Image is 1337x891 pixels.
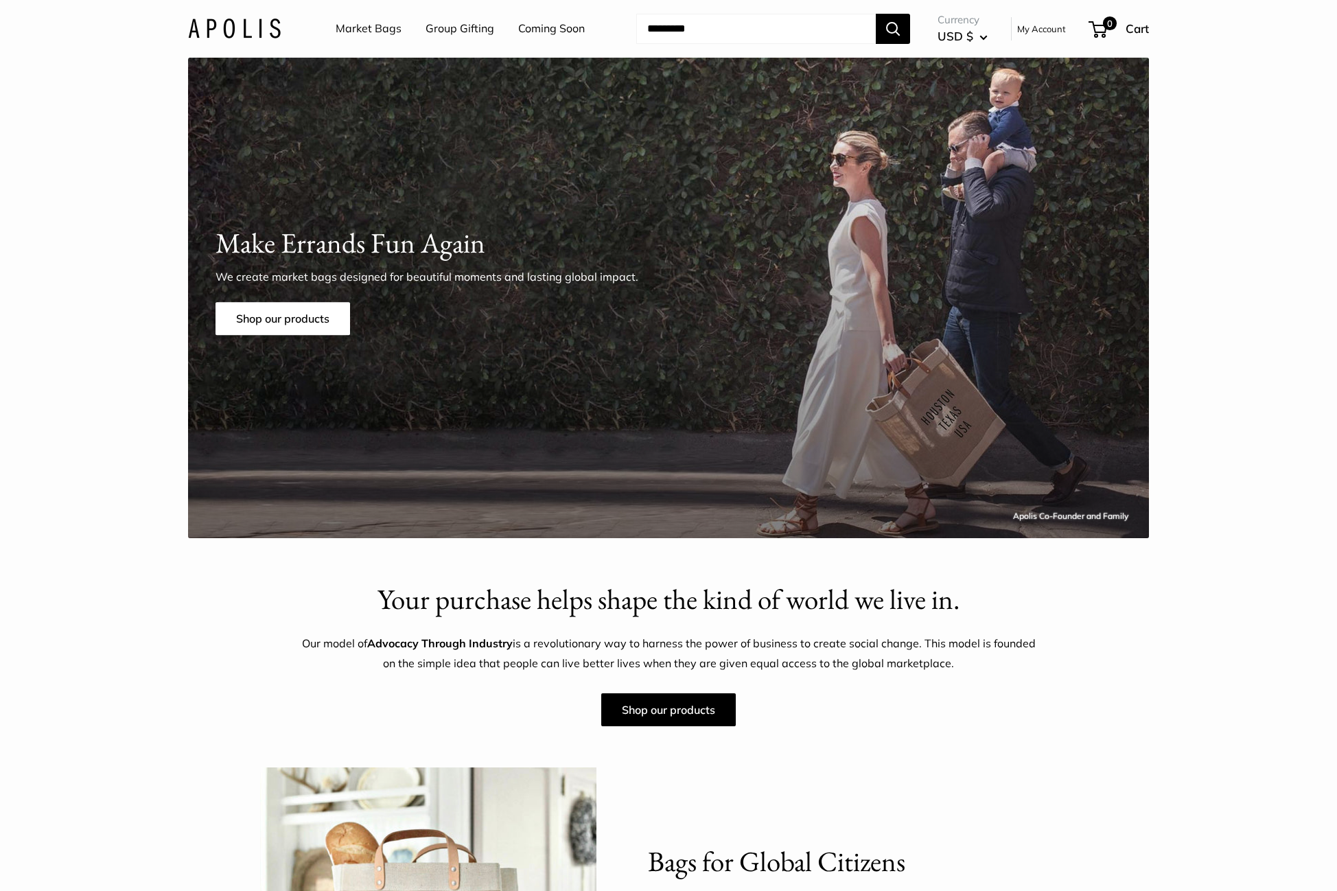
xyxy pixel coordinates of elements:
[216,223,1121,264] h1: Make Errands Fun Again
[938,29,973,43] span: USD $
[301,579,1036,620] h2: Your purchase helps shape the kind of world we live in.
[1126,21,1149,36] span: Cart
[188,19,281,38] img: Apolis
[636,14,876,44] input: Search...
[1090,18,1149,40] a: 0 Cart
[216,302,350,335] a: Shop our products
[1103,16,1117,30] span: 0
[518,19,585,39] a: Coming Soon
[216,268,662,285] p: We create market bags designed for beautiful moments and lasting global impact.
[938,10,988,30] span: Currency
[367,636,513,650] strong: Advocacy Through Industry
[1017,21,1066,37] a: My Account
[336,19,402,39] a: Market Bags
[938,25,988,47] button: USD $
[648,842,1077,882] h2: Bags for Global Citizens
[301,634,1036,675] p: Our model of is a revolutionary way to harness the power of business to create social change. Thi...
[876,14,910,44] button: Search
[601,693,736,726] a: Shop our products
[426,19,494,39] a: Group Gifting
[1013,509,1128,524] div: Apolis Co-Founder and Family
